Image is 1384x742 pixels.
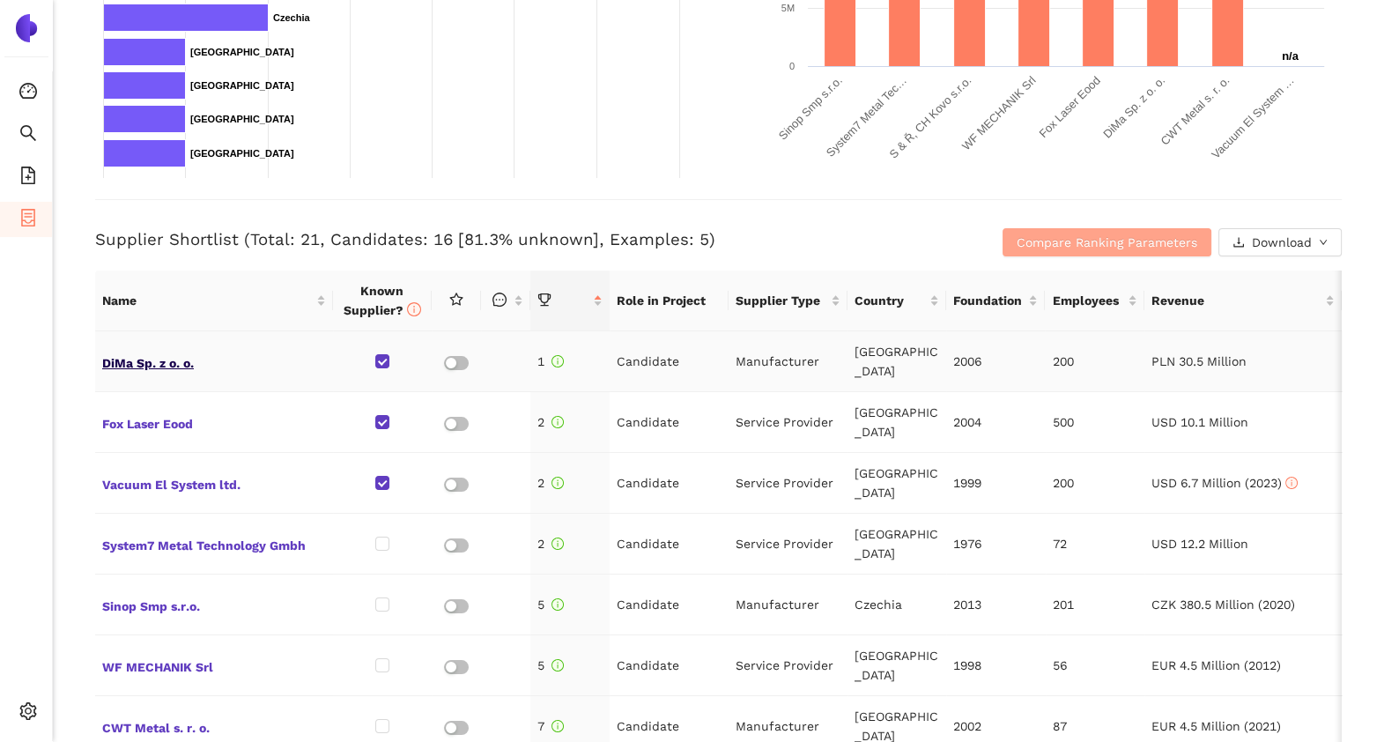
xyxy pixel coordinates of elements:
[102,593,326,616] span: Sinop Smp s.r.o.
[1151,354,1247,368] span: PLN 30.5 Million
[610,392,729,453] td: Candidate
[102,532,326,555] span: System7 Metal Technology Gmbh
[729,575,847,635] td: Manufacturer
[729,514,847,575] td: Service Provider
[1151,291,1322,310] span: Revenue
[1151,415,1248,429] span: USD 10.1 Million
[1151,537,1248,551] span: USD 12.2 Million
[610,635,729,696] td: Candidate
[736,291,827,310] span: Supplier Type
[1151,719,1281,733] span: EUR 4.5 Million (2021)
[958,73,1038,152] text: WF MECHANIK Srl
[946,271,1045,331] th: this column's title is Foundation,this column is sortable
[1209,74,1296,161] text: Vacuum El System …
[1158,74,1232,148] text: CWT Metal s. r. o.
[102,471,326,494] span: Vacuum El System ltd.
[344,284,421,317] span: Known Supplier?
[19,118,37,153] span: search
[273,12,310,23] text: Czechia
[551,720,564,732] span: info-circle
[1282,49,1299,63] text: n/a
[946,635,1045,696] td: 1998
[190,148,294,159] text: [GEOGRAPHIC_DATA]
[729,331,847,392] td: Manufacturer
[19,203,37,238] span: container
[1046,575,1144,635] td: 201
[537,537,564,551] span: 2
[729,392,847,453] td: Service Provider
[537,476,564,490] span: 2
[781,3,794,13] text: 5M
[1319,238,1328,249] span: down
[847,635,946,696] td: [GEOGRAPHIC_DATA]
[946,392,1045,453] td: 2004
[1252,233,1312,252] span: Download
[95,228,926,251] h3: Supplier Shortlist (Total: 21, Candidates: 16 [81.3% unknown], Examples: 5)
[946,514,1045,575] td: 1976
[1100,74,1167,141] text: DiMa Sp. z o. o.
[847,453,946,514] td: [GEOGRAPHIC_DATA]
[190,80,294,91] text: [GEOGRAPHIC_DATA]
[610,514,729,575] td: Candidate
[1003,228,1211,256] button: Compare Ranking Parameters
[788,61,794,71] text: 0
[1046,453,1144,514] td: 200
[1232,236,1245,250] span: download
[610,271,729,331] th: Role in Project
[1218,228,1342,256] button: downloadDownloaddown
[775,74,844,143] text: Sinop Smp s.r.o.
[190,47,294,57] text: [GEOGRAPHIC_DATA]
[551,598,564,611] span: info-circle
[190,114,294,124] text: [GEOGRAPHIC_DATA]
[729,635,847,696] td: Service Provider
[12,14,41,42] img: Logo
[1151,658,1281,672] span: EUR 4.5 Million (2012)
[823,74,908,160] text: System7 Metal Tec…
[537,293,551,307] span: trophy
[102,654,326,677] span: WF MECHANIK Srl
[1151,476,1298,490] span: USD 6.7 Million (2023)
[551,416,564,428] span: info-circle
[1151,597,1295,612] span: CZK 380.5 Million (2020)
[847,392,946,453] td: [GEOGRAPHIC_DATA]
[1046,635,1144,696] td: 56
[102,411,326,434] span: Fox Laser Eood
[855,291,926,310] span: Country
[1046,514,1144,575] td: 72
[610,575,729,635] td: Candidate
[953,291,1025,310] span: Foundation
[95,271,333,331] th: this column's title is Name,this column is sortable
[551,355,564,367] span: info-circle
[537,719,564,733] span: 7
[551,538,564,550] span: info-circle
[537,415,564,429] span: 2
[946,453,1045,514] td: 1999
[481,271,530,331] th: this column is sortable
[102,291,313,310] span: Name
[610,331,729,392] td: Candidate
[1052,291,1123,310] span: Employees
[847,331,946,392] td: [GEOGRAPHIC_DATA]
[847,271,946,331] th: this column's title is Country,this column is sortable
[551,659,564,672] span: info-circle
[1144,271,1343,331] th: this column's title is Revenue,this column is sortable
[946,331,1045,392] td: 2006
[847,575,946,635] td: Czechia
[886,74,973,161] text: S & Ř, CH Kovo s.r.o.
[537,354,564,368] span: 1
[1046,392,1144,453] td: 500
[537,658,564,672] span: 5
[847,514,946,575] td: [GEOGRAPHIC_DATA]
[102,350,326,373] span: DiMa Sp. z o. o.
[19,696,37,731] span: setting
[729,453,847,514] td: Service Provider
[1036,74,1103,141] text: Fox Laser Eood
[449,293,463,307] span: star
[1045,271,1143,331] th: this column's title is Employees,this column is sortable
[1285,477,1298,489] span: info-circle
[551,477,564,489] span: info-circle
[946,575,1045,635] td: 2013
[19,160,37,196] span: file-add
[1017,233,1197,252] span: Compare Ranking Parameters
[610,453,729,514] td: Candidate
